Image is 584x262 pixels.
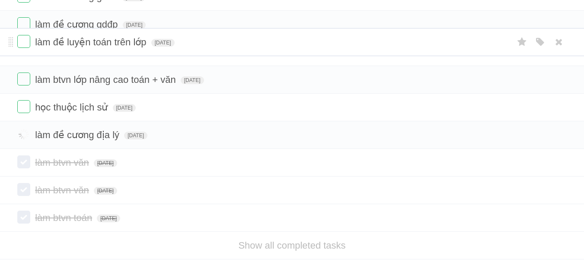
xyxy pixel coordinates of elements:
[123,21,146,29] span: [DATE]
[181,76,204,84] span: [DATE]
[35,74,178,85] span: làm btvn lớp nâng cao toán + văn
[113,104,136,112] span: [DATE]
[124,132,147,139] span: [DATE]
[35,157,91,168] span: làm btvn văn
[17,17,30,30] label: Done
[17,35,30,48] label: Done
[17,183,30,196] label: Done
[35,212,94,223] span: làm btvn toán
[94,187,117,195] span: [DATE]
[97,215,120,222] span: [DATE]
[35,102,110,113] span: học thuộc lịch sử
[238,240,345,251] a: Show all completed tasks
[94,159,117,167] span: [DATE]
[35,185,91,196] span: làm btvn văn
[35,129,121,140] span: làm đề cương địa lý
[17,211,30,224] label: Done
[17,100,30,113] label: Done
[35,37,148,47] span: làm đề luyện toán trên lớp
[17,155,30,168] label: Done
[35,19,120,30] span: làm đề cương gdđp
[17,73,30,85] label: Done
[17,128,30,141] label: Done
[151,39,175,47] span: [DATE]
[514,35,530,49] label: Star task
